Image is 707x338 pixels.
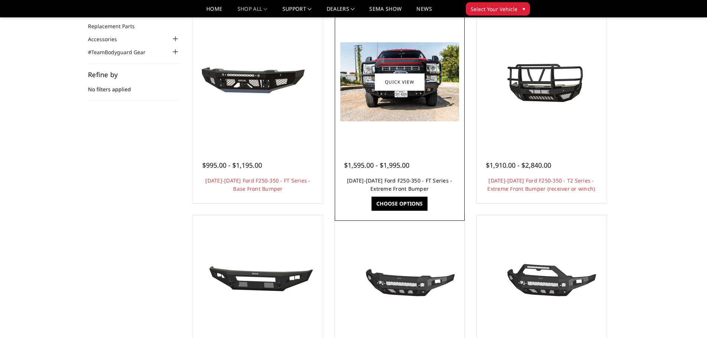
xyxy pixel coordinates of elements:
[202,161,262,170] span: $995.00 - $1,195.00
[88,35,126,43] a: Accessories
[340,42,459,121] img: 2023-2025 Ford F250-350 - FT Series - Extreme Front Bumper
[416,6,432,17] a: News
[486,161,551,170] span: $1,910.00 - $2,840.00
[199,253,317,307] img: 2023-2025 Ford F250-350 - A2L Series - Base Front Bumper
[487,177,595,192] a: [DATE]-[DATE] Ford F250-350 - T2 Series - Extreme Front Bumper (receiver or winch)
[523,5,525,13] span: ▾
[375,73,425,91] a: Quick view
[337,19,463,145] a: 2023-2025 Ford F250-350 - FT Series - Extreme Front Bumper 2023-2025 Ford F250-350 - FT Series - ...
[347,177,452,192] a: [DATE]-[DATE] Ford F250-350 - FT Series - Extreme Front Bumper
[88,22,144,30] a: Replacement Parts
[199,54,317,110] img: 2023-2025 Ford F250-350 - FT Series - Base Front Bumper
[471,5,517,13] span: Select Your Vehicle
[482,49,600,115] img: 2023-2025 Ford F250-350 - T2 Series - Extreme Front Bumper (receiver or winch)
[282,6,312,17] a: Support
[88,48,155,56] a: #TeamBodyguard Gear
[478,19,605,145] a: 2023-2025 Ford F250-350 - T2 Series - Extreme Front Bumper (receiver or winch) 2023-2025 Ford F25...
[205,177,310,192] a: [DATE]-[DATE] Ford F250-350 - FT Series - Base Front Bumper
[88,71,180,101] div: No filters applied
[327,6,355,17] a: Dealers
[238,6,268,17] a: shop all
[88,71,180,78] h5: Refine by
[344,161,409,170] span: $1,595.00 - $1,995.00
[670,302,707,338] iframe: Chat Widget
[206,6,222,17] a: Home
[371,197,428,211] a: Choose Options
[466,2,530,16] button: Select Your Vehicle
[482,252,600,308] img: 2023-2025 Ford F250-350 - Freedom Series - Sport Front Bumper (non-winch)
[369,6,402,17] a: SEMA Show
[195,19,321,145] a: 2023-2025 Ford F250-350 - FT Series - Base Front Bumper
